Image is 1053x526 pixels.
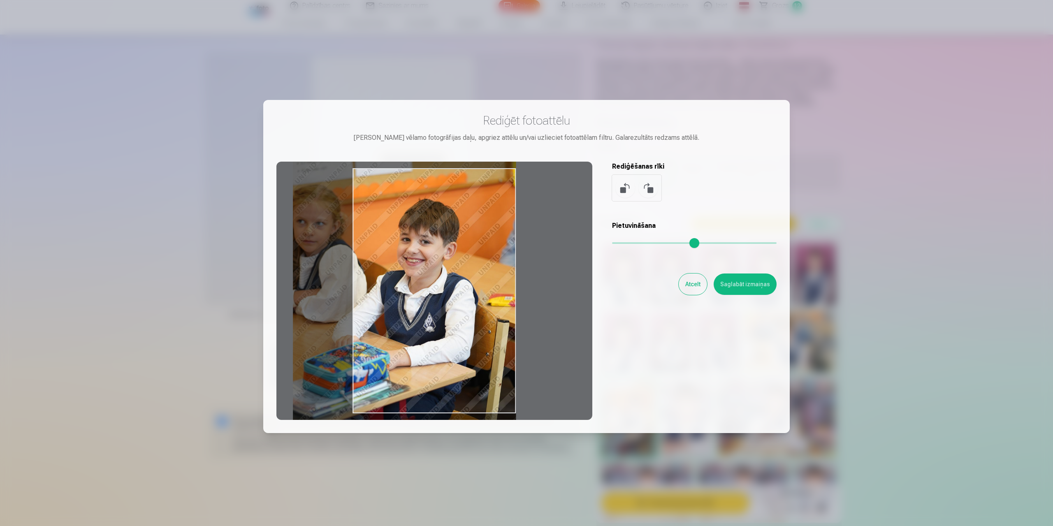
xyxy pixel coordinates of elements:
h5: Rediģēšanas rīki [612,162,777,171]
h5: Pietuvināšana [612,221,777,231]
button: Atcelt [679,273,707,295]
button: Saglabāt izmaiņas [714,273,777,295]
h3: Rediģēt fotoattēlu [276,113,777,128]
div: [PERSON_NAME] vēlamo fotogrāfijas daļu, apgriez attēlu un/vai uzlieciet fotoattēlam filtru. Galar... [276,133,777,143]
